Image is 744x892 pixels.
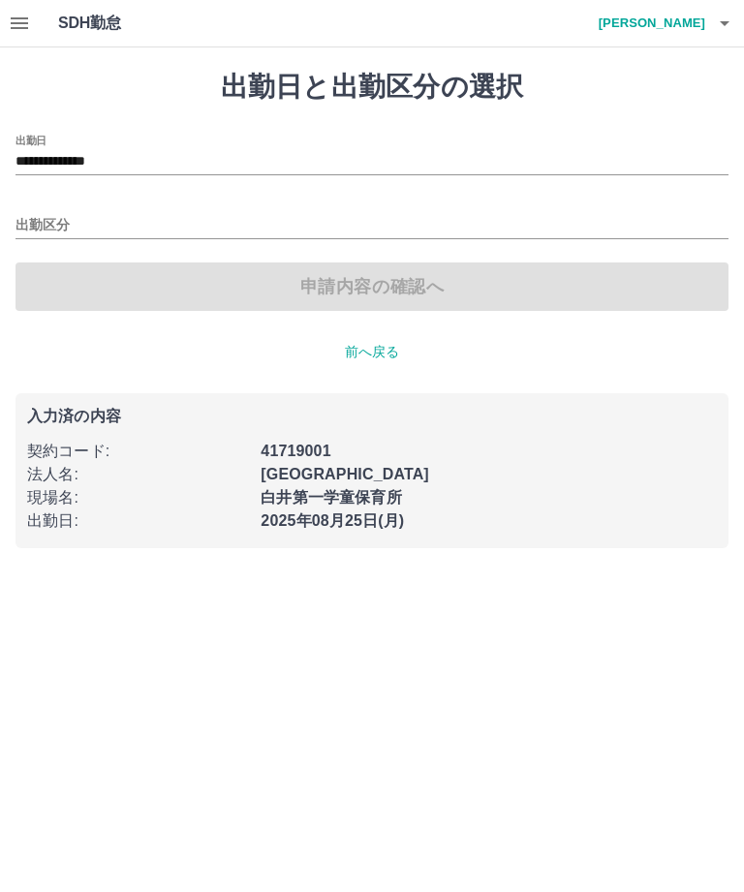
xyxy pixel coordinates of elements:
[261,489,401,506] b: 白井第一学童保育所
[261,466,429,482] b: [GEOGRAPHIC_DATA]
[27,486,249,509] p: 現場名 :
[27,509,249,533] p: 出勤日 :
[27,409,717,424] p: 入力済の内容
[261,512,404,529] b: 2025年08月25日(月)
[15,133,46,147] label: 出勤日
[27,463,249,486] p: 法人名 :
[15,71,728,104] h1: 出勤日と出勤区分の選択
[261,443,330,459] b: 41719001
[15,342,728,362] p: 前へ戻る
[27,440,249,463] p: 契約コード :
